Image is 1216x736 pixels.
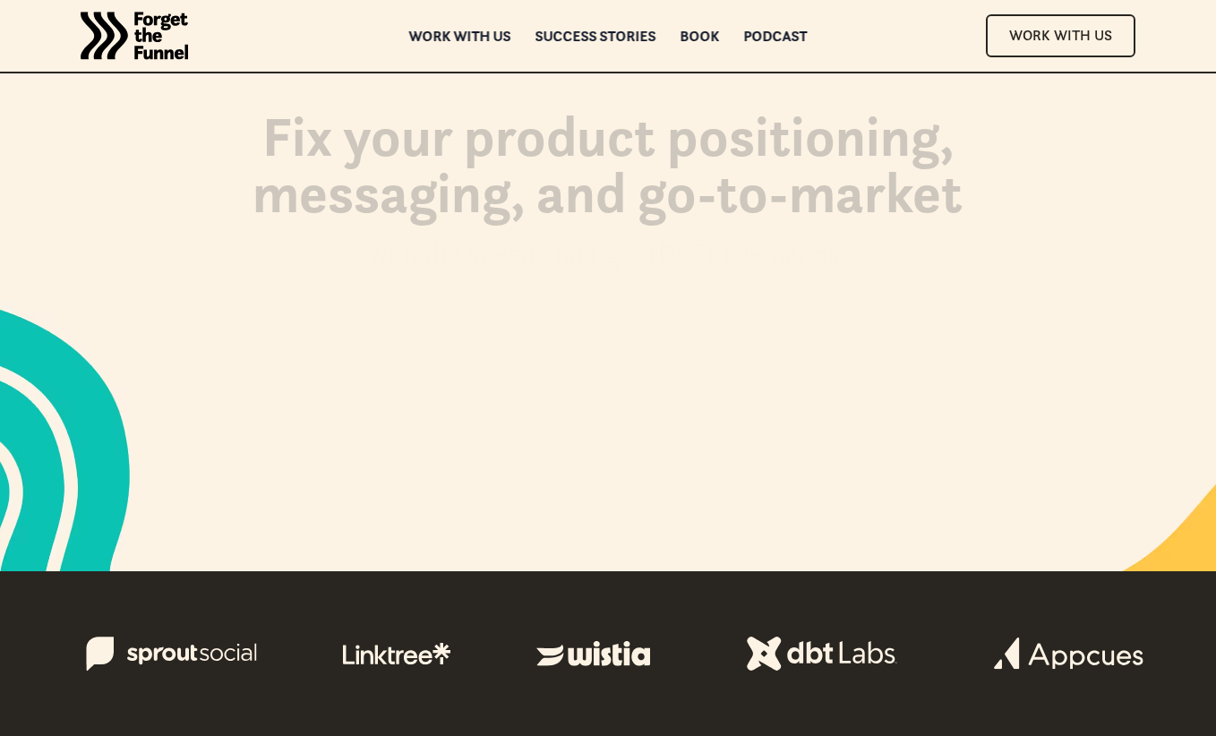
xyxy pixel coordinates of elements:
[681,30,720,42] a: Book
[368,235,847,272] div: with the speed and rigor [DATE] demands.
[986,14,1135,56] a: Work With Us
[409,30,511,42] a: Work with us
[158,108,1058,238] h1: Fix your product positioning, messaging, and go-to-market
[744,30,808,42] a: Podcast
[535,30,656,42] a: Success Stories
